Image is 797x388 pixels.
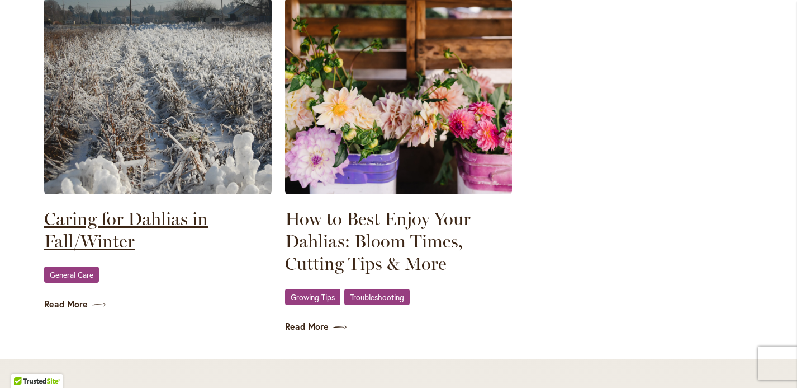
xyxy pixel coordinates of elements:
a: Read More [285,320,513,333]
span: Growing Tips [291,293,335,301]
a: Growing Tips [285,289,340,305]
div: , [285,288,513,307]
a: Troubleshooting [344,289,410,305]
a: General Care [44,267,99,283]
span: General Care [50,271,93,278]
span: Troubleshooting [350,293,404,301]
a: How to Best Enjoy Your Dahlias: Bloom Times, Cutting Tips & More [285,208,513,275]
a: Read More [44,298,272,311]
a: Caring for Dahlias in Fall/Winter [44,208,272,253]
